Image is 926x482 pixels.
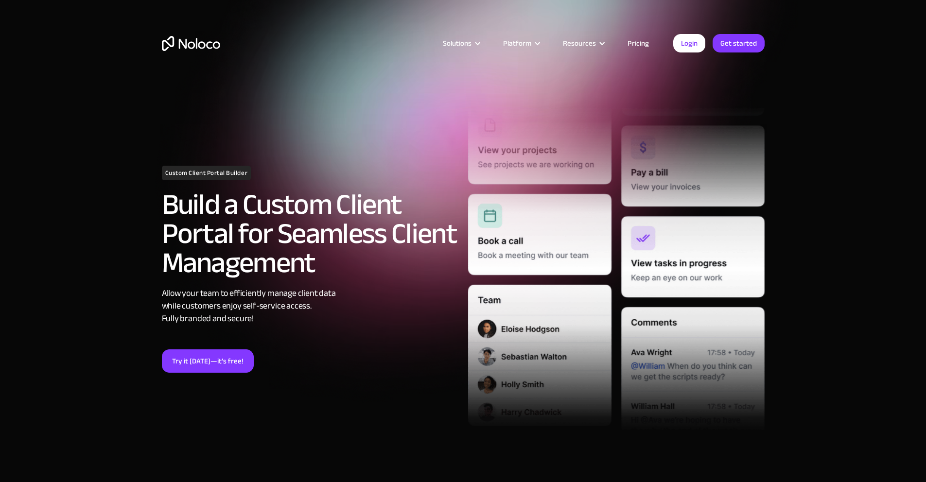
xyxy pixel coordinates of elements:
[162,166,251,180] h1: Custom Client Portal Builder
[713,34,765,52] a: Get started
[443,37,472,50] div: Solutions
[615,37,661,50] a: Pricing
[162,349,254,373] a: Try it [DATE]—it’s free!
[162,36,220,51] a: home
[162,287,458,325] div: Allow your team to efficiently manage client data while customers enjoy self-service access. Full...
[162,190,458,277] h2: Build a Custom Client Portal for Seamless Client Management
[431,37,491,50] div: Solutions
[551,37,615,50] div: Resources
[503,37,531,50] div: Platform
[673,34,705,52] a: Login
[563,37,596,50] div: Resources
[491,37,551,50] div: Platform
